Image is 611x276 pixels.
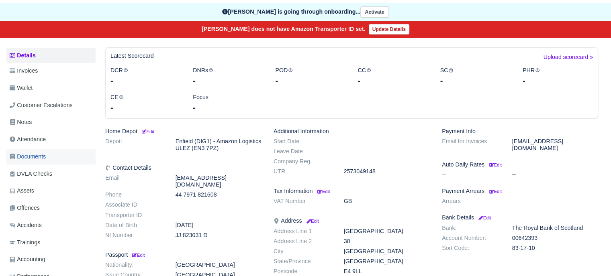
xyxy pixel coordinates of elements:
small: Edit [305,219,319,223]
dd: GB [338,198,436,205]
div: - [275,75,345,86]
h6: Address [274,217,430,224]
dt: Company Reg. [268,158,338,165]
h6: Tax Information [274,188,430,195]
dt: Address Line 1 [268,228,338,235]
h6: Contact Details [105,164,262,171]
span: Customer Escalations [10,101,73,110]
a: Trainings [6,235,96,250]
a: Edit [488,161,502,168]
div: PHR [517,66,599,86]
small: Edit [141,129,154,134]
dt: Address Line 2 [268,238,338,245]
span: Trainings [10,238,40,247]
div: CC [351,66,434,86]
a: Edit [316,188,330,194]
dd: JJ 823031 D [170,232,268,239]
dt: NI Number [99,232,170,239]
dd: -- [506,171,604,178]
a: Details [6,48,96,63]
dt: City [268,248,338,255]
a: Edit [477,214,491,221]
dt: Email [99,175,170,188]
div: SC [434,66,517,86]
span: Accidents [10,221,42,230]
dd: 2573049148 [338,168,436,175]
a: Edit [305,217,319,224]
a: Edit [141,128,154,134]
dt: Nationality: [99,262,170,268]
dd: 00642393 [506,235,604,241]
dt: Transporter ID [99,212,170,219]
a: Customer Escalations [6,97,96,113]
h6: Home Depot [105,128,262,135]
a: Accounting [6,252,96,267]
div: - [440,75,511,86]
div: - [110,102,181,113]
div: - [358,75,428,86]
dt: Start Date [268,138,338,145]
small: Edit [489,162,502,167]
button: Activate [360,6,388,18]
div: CE [104,93,187,113]
h6: Payment Info [442,128,598,135]
div: - [110,75,181,86]
dt: State/Province [268,258,338,265]
div: - [193,75,263,86]
dt: -- [436,171,506,178]
dt: Bank: [436,225,506,231]
dd: [EMAIL_ADDRESS][DOMAIN_NAME] [506,138,604,152]
div: Focus [187,93,269,113]
dd: 30 [338,238,436,245]
div: - [523,75,593,86]
a: Edit [131,252,145,258]
span: Offences [10,203,40,213]
a: Upload scorecard » [544,53,593,66]
span: Notes [10,118,32,127]
dd: 83-17-10 [506,245,604,252]
dd: [GEOGRAPHIC_DATA] [170,262,268,268]
small: Edit [317,189,330,194]
dd: [GEOGRAPHIC_DATA] [338,258,436,265]
h6: Latest Scorecard [110,53,154,59]
dt: Postcode [268,268,338,275]
h6: Bank Details [442,214,598,221]
dt: Sort Code: [436,245,506,252]
span: Accounting [10,255,45,264]
dt: VAT Number [268,198,338,205]
a: Notes [6,114,96,130]
dt: Arrears [436,198,506,205]
a: Accidents [6,217,96,233]
div: - [193,102,263,113]
a: Documents [6,149,96,164]
dt: UTR [268,168,338,175]
iframe: Chat Widget [571,237,611,276]
span: Documents [10,152,46,161]
a: DVLA Checks [6,166,96,182]
dd: Enfield (DIG1) - Amazon Logistics ULEZ (EN3 7PZ) [170,138,268,152]
span: Assets [10,186,34,195]
a: Invoices [6,63,96,79]
dt: Date of Birth [99,222,170,229]
small: Edit [489,189,502,194]
h6: Payment Arrears [442,188,598,195]
dt: Depot: [99,138,170,152]
span: Invoices [10,66,38,75]
h6: Additional Information [274,128,430,135]
dd: [GEOGRAPHIC_DATA] [338,248,436,255]
dt: Account Number: [436,235,506,241]
a: Edit [488,188,502,194]
dt: Phone [99,191,170,198]
dd: E4 9LL [338,268,436,275]
dt: Email for Invoices [436,138,506,152]
dt: Associate ID [99,201,170,208]
a: Offences [6,200,96,216]
span: DVLA Checks [10,169,52,179]
a: Update Details [369,24,409,34]
dd: The Royal Bank of Scotland [506,225,604,231]
small: Edit [131,253,145,258]
a: Wallet [6,80,96,96]
dd: [EMAIL_ADDRESS][DOMAIN_NAME] [170,175,268,188]
h6: Passport [105,252,262,258]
